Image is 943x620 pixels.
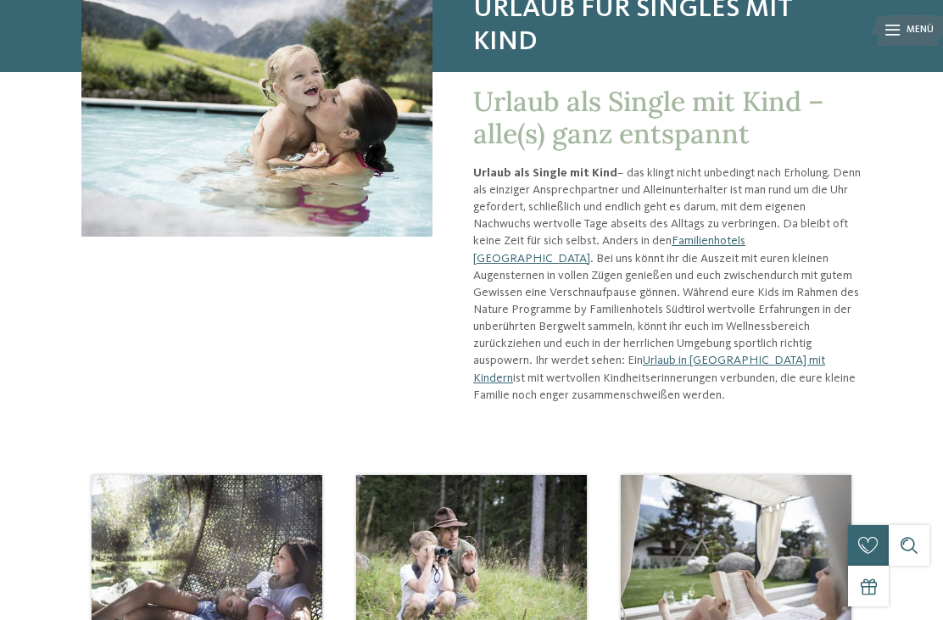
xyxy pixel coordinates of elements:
a: Urlaub in [GEOGRAPHIC_DATA] mit Kindern [473,355,825,383]
span: Urlaub als Single mit Kind – alle(s) ganz entspannt [473,84,824,151]
a: Familienhotels [GEOGRAPHIC_DATA] [473,235,745,264]
p: – das klingt nicht unbedingt nach Erholung. Denn als einziger Ansprechpartner und Alleinunterhalt... [473,165,862,404]
strong: Urlaub als Single mit Kind [473,167,617,179]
